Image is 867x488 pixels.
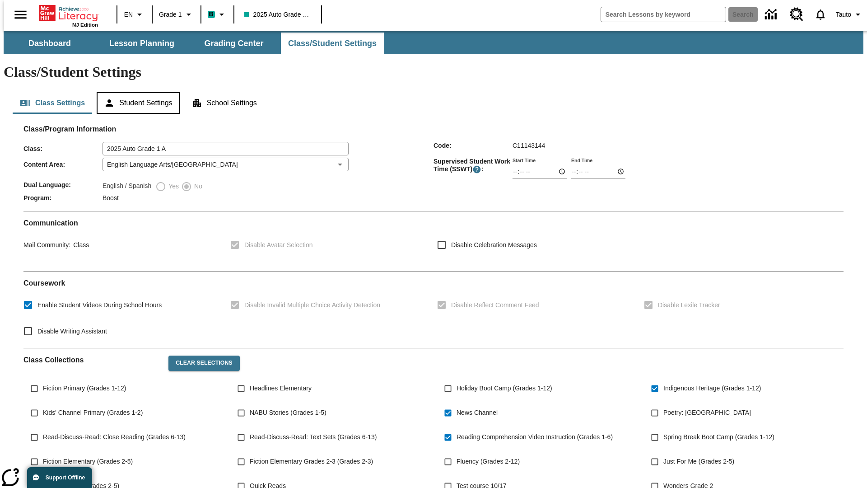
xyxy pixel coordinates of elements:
[166,182,179,191] span: Yes
[23,279,844,341] div: Coursework
[168,356,239,371] button: Clear Selections
[23,194,103,202] span: Program :
[5,33,95,54] button: Dashboard
[120,6,149,23] button: Language: EN, Select a language
[23,219,844,264] div: Communication
[23,279,844,287] h2: Course work
[23,219,844,227] h2: Communication
[23,145,103,152] span: Class :
[663,432,774,442] span: Spring Break Boot Camp (Grades 1-12)
[43,384,126,393] span: Fiction Primary (Grades 1-12)
[663,408,751,418] span: Poetry: [GEOGRAPHIC_DATA]
[250,432,377,442] span: Read-Discuss-Read: Text Sets (Grades 6-13)
[451,240,537,250] span: Disable Celebration Messages
[250,384,312,393] span: Headlines Elementary
[472,165,481,174] button: Supervised Student Work Time is the timeframe when students can take LevelSet and when lessons ar...
[663,384,761,393] span: Indigenous Heritage (Grades 1-12)
[189,33,279,54] button: Grading Center
[46,474,85,481] span: Support Offline
[23,241,70,249] span: Mail Community :
[4,33,385,54] div: SubNavbar
[451,300,539,310] span: Disable Reflect Comment Feed
[571,157,592,164] label: End Time
[244,10,311,19] span: 2025 Auto Grade 1 A
[658,300,720,310] span: Disable Lexile Tracker
[433,158,513,174] span: Supervised Student Work Time (SSWT) :
[27,467,92,488] button: Support Offline
[513,142,545,149] span: C11143144
[836,10,851,19] span: Tauto
[43,457,133,466] span: Fiction Elementary (Grades 2-5)
[784,2,809,27] a: Resource Center, Will open in new tab
[103,181,151,192] label: English / Spanish
[457,408,498,418] span: News Channel
[204,6,231,23] button: Boost Class color is teal. Change class color
[192,182,202,191] span: No
[250,457,373,466] span: Fiction Elementary Grades 2-3 (Grades 2-3)
[244,240,313,250] span: Disable Avatar Selection
[72,22,98,28] span: NJ Edition
[43,408,143,418] span: Kids' Channel Primary (Grades 1-2)
[103,158,349,171] div: English Language Arts/[GEOGRAPHIC_DATA]
[663,457,734,466] span: Just For Me (Grades 2-5)
[13,92,92,114] button: Class Settings
[155,6,198,23] button: Grade: Grade 1, Select a grade
[809,3,832,26] a: Notifications
[184,92,264,114] button: School Settings
[13,92,854,114] div: Class/Student Settings
[433,142,513,149] span: Code :
[23,356,161,364] h2: Class Collections
[601,7,726,22] input: search field
[23,125,844,133] h2: Class/Program Information
[209,9,214,20] span: B
[4,64,863,80] h1: Class/Student Settings
[760,2,784,27] a: Data Center
[124,10,133,19] span: EN
[37,327,107,336] span: Disable Writing Assistant
[7,1,34,28] button: Open side menu
[4,31,863,54] div: SubNavbar
[457,432,613,442] span: Reading Comprehension Video Instruction (Grades 1-6)
[457,384,552,393] span: Holiday Boot Camp (Grades 1-12)
[39,3,98,28] div: Home
[70,241,89,249] span: Class
[37,300,162,310] span: Enable Student Videos During School Hours
[23,134,844,204] div: Class/Program Information
[97,33,187,54] button: Lesson Planning
[159,10,182,19] span: Grade 1
[39,4,98,22] a: Home
[281,33,384,54] button: Class/Student Settings
[43,432,186,442] span: Read-Discuss-Read: Close Reading (Grades 6-13)
[97,92,179,114] button: Student Settings
[513,157,536,164] label: Start Time
[457,457,520,466] span: Fluency (Grades 2-12)
[23,161,103,168] span: Content Area :
[250,408,326,418] span: NABU Stories (Grades 1-5)
[23,181,103,188] span: Dual Language :
[103,142,349,155] input: Class
[103,194,119,202] span: Boost
[244,300,380,310] span: Disable Invalid Multiple Choice Activity Detection
[832,6,867,23] button: Profile/Settings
